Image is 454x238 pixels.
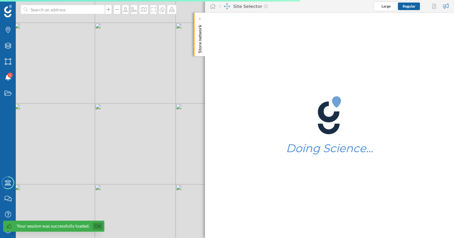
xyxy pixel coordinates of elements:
span: Large [381,4,391,9]
span: Assistance [13,4,43,10]
div: Your session was successfully loaded. [17,223,90,229]
p: Store network [197,22,203,53]
h1: Doing Science… [286,142,373,154]
span: 1 [9,72,11,78]
img: Geoblink Logo [4,5,12,17]
img: dashboards-manager.svg [224,3,230,9]
a: Ok [93,223,103,230]
span: Regular [403,4,416,9]
div: Site Selector [219,3,268,9]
